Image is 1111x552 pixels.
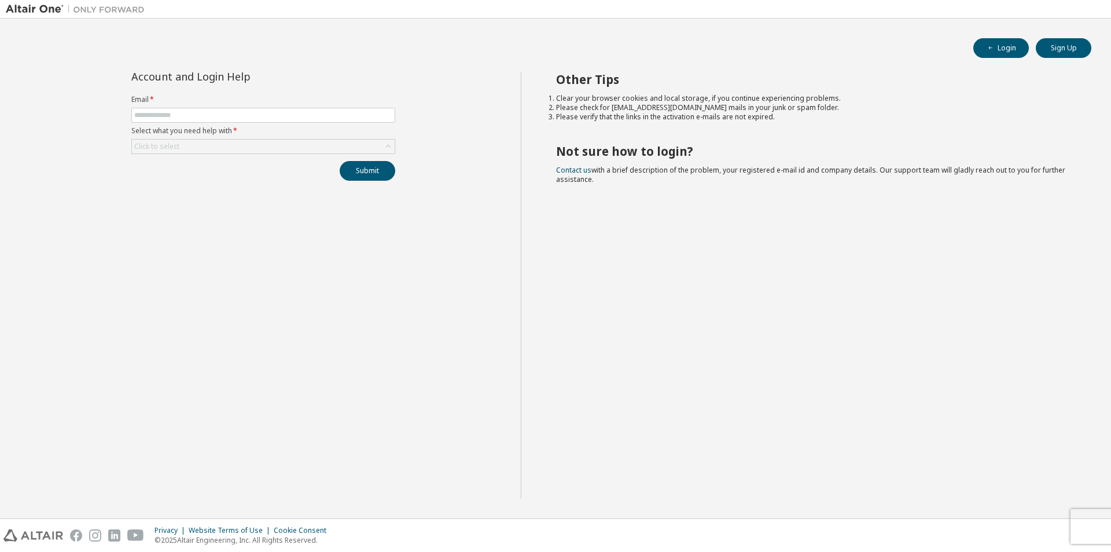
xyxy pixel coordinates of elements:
div: Privacy [154,526,189,535]
span: with a brief description of the problem, your registered e-mail id and company details. Our suppo... [556,165,1065,184]
label: Email [131,95,395,104]
button: Login [973,38,1029,58]
button: Submit [340,161,395,181]
img: linkedin.svg [108,529,120,542]
button: Sign Up [1036,38,1091,58]
li: Please check for [EMAIL_ADDRESS][DOMAIN_NAME] mails in your junk or spam folder. [556,103,1071,112]
div: Cookie Consent [274,526,333,535]
div: Click to select [132,140,395,153]
a: Contact us [556,165,591,175]
img: facebook.svg [70,529,82,542]
div: Click to select [134,142,179,151]
label: Select what you need help with [131,126,395,136]
h2: Not sure how to login? [556,144,1071,159]
img: instagram.svg [89,529,101,542]
img: Altair One [6,3,150,15]
div: Account and Login Help [131,72,343,81]
li: Clear your browser cookies and local storage, if you continue experiencing problems. [556,94,1071,103]
img: youtube.svg [127,529,144,542]
img: altair_logo.svg [3,529,63,542]
h2: Other Tips [556,72,1071,87]
li: Please verify that the links in the activation e-mails are not expired. [556,112,1071,122]
div: Website Terms of Use [189,526,274,535]
p: © 2025 Altair Engineering, Inc. All Rights Reserved. [154,535,333,545]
